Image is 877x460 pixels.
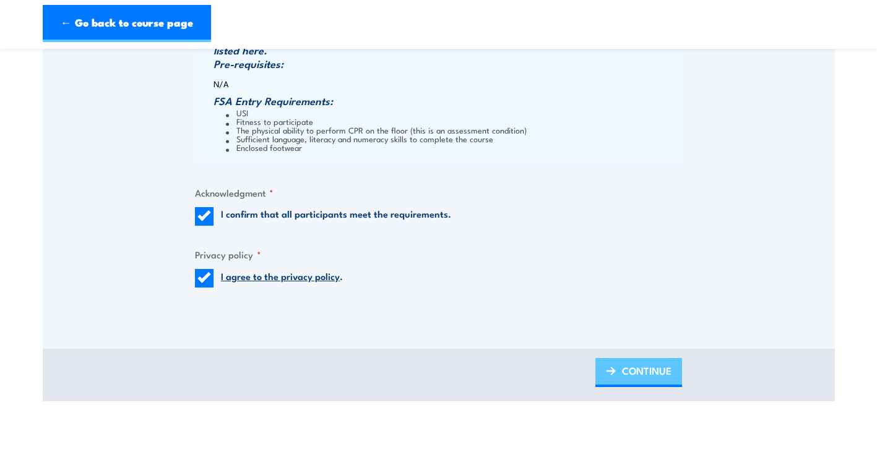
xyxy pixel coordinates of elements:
p: N/A [214,79,679,88]
label: I confirm that all participants meet the requirements. [221,207,451,226]
legend: Privacy policy [195,247,261,262]
a: I agree to the privacy policy [221,269,340,283]
a: ← Go back to course page [43,5,211,42]
h3: FSA Entry Requirements: [214,95,679,107]
li: The physical ability to perform CPR on the floor (this is an assessment condition) [226,126,679,134]
li: Fitness to participate [226,117,679,126]
span: CONTINUE [622,354,672,387]
label: . [221,269,343,287]
h3: Pre-requisites: [214,57,679,70]
li: Sufficient language, literacy and numeracy skills to complete the course [226,134,679,143]
a: CONTINUE [595,358,682,387]
li: USI [226,108,679,117]
legend: Acknowledgment [195,185,274,200]
li: Enclosed footwear [226,143,679,151]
